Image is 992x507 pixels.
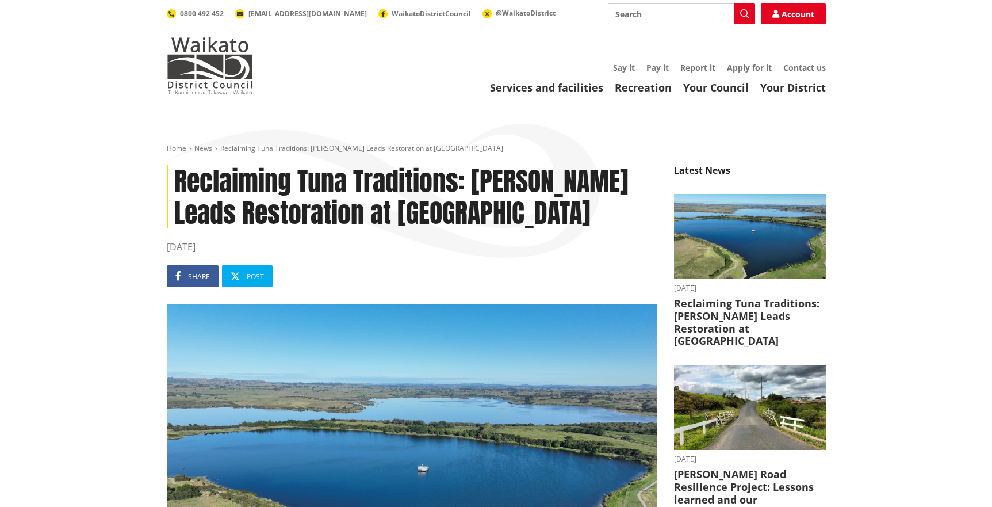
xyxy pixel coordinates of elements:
[761,3,826,24] a: Account
[608,3,755,24] input: Search input
[247,272,264,281] span: Post
[222,265,273,287] a: Post
[167,9,224,18] a: 0800 492 452
[613,62,635,73] a: Say it
[674,456,826,463] time: [DATE]
[674,365,826,451] img: PR-21222 Huia Road Relience Munro Road Bridge
[188,272,210,281] span: Share
[167,37,253,94] img: Waikato District Council - Te Kaunihera aa Takiwaa o Waikato
[167,265,219,287] a: Share
[496,8,556,18] span: @WaikatoDistrict
[680,62,715,73] a: Report it
[674,194,826,280] img: Lake Waahi (Lake Puketirini in the foreground)
[482,8,556,18] a: @WaikatoDistrict
[220,143,503,153] span: Reclaiming Tuna Traditions: [PERSON_NAME] Leads Restoration at [GEOGRAPHIC_DATA]
[490,81,603,94] a: Services and facilities
[392,9,471,18] span: WaikatoDistrictCouncil
[727,62,772,73] a: Apply for it
[783,62,826,73] a: Contact us
[167,240,657,254] time: [DATE]
[615,81,672,94] a: Recreation
[378,9,471,18] a: WaikatoDistrictCouncil
[248,9,367,18] span: [EMAIL_ADDRESS][DOMAIN_NAME]
[760,81,826,94] a: Your District
[646,62,669,73] a: Pay it
[194,143,212,153] a: News
[167,143,186,153] a: Home
[235,9,367,18] a: [EMAIL_ADDRESS][DOMAIN_NAME]
[167,165,657,228] h1: Reclaiming Tuna Traditions: [PERSON_NAME] Leads Restoration at [GEOGRAPHIC_DATA]
[180,9,224,18] span: 0800 492 452
[683,81,749,94] a: Your Council
[674,194,826,348] a: [DATE] Reclaiming Tuna Traditions: [PERSON_NAME] Leads Restoration at [GEOGRAPHIC_DATA]
[167,144,826,154] nav: breadcrumb
[674,298,826,347] h3: Reclaiming Tuna Traditions: [PERSON_NAME] Leads Restoration at [GEOGRAPHIC_DATA]
[674,285,826,292] time: [DATE]
[674,165,826,182] h5: Latest News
